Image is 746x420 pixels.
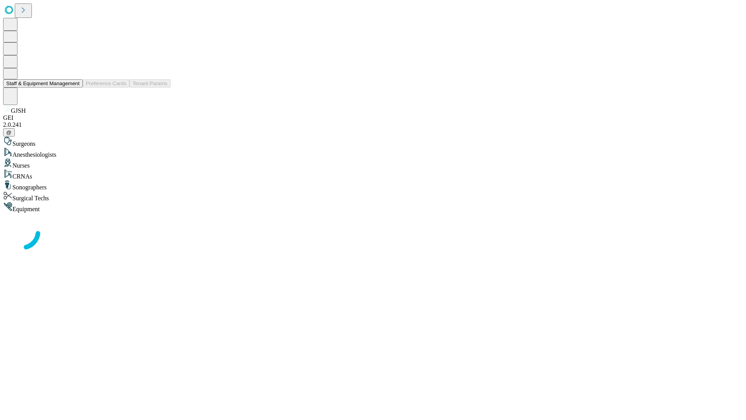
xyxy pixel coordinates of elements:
[129,79,171,87] button: Tenant Params
[3,158,743,169] div: Nurses
[83,79,129,87] button: Preference Cards
[3,147,743,158] div: Anesthesiologists
[11,107,26,114] span: GJSH
[3,180,743,191] div: Sonographers
[3,202,743,213] div: Equipment
[3,79,83,87] button: Staff & Equipment Management
[3,136,743,147] div: Surgeons
[3,121,743,128] div: 2.0.241
[3,114,743,121] div: GEI
[3,191,743,202] div: Surgical Techs
[3,169,743,180] div: CRNAs
[6,129,12,135] span: @
[3,128,15,136] button: @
